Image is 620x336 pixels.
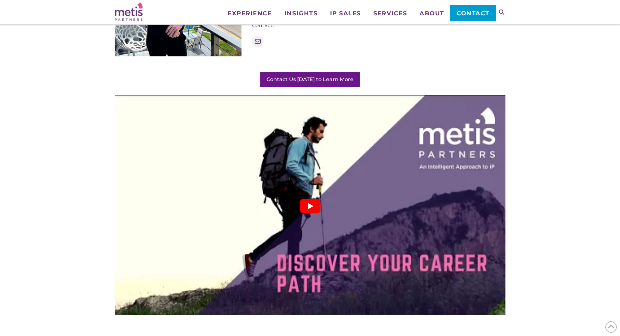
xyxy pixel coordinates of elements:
span: About [420,10,444,16]
p: Contact: [252,22,505,29]
img: Metis Partners [115,2,143,21]
a: Contact Us [DATE] to Learn More [260,72,360,87]
span: IP Sales [330,10,361,16]
span: Back to Top [605,321,617,333]
a: Contact [450,5,495,21]
span: Services [373,10,407,16]
span: Contact [457,10,489,16]
button: Play Youtube video [115,96,505,316]
span: Experience [227,10,272,16]
span: Insights [284,10,317,16]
